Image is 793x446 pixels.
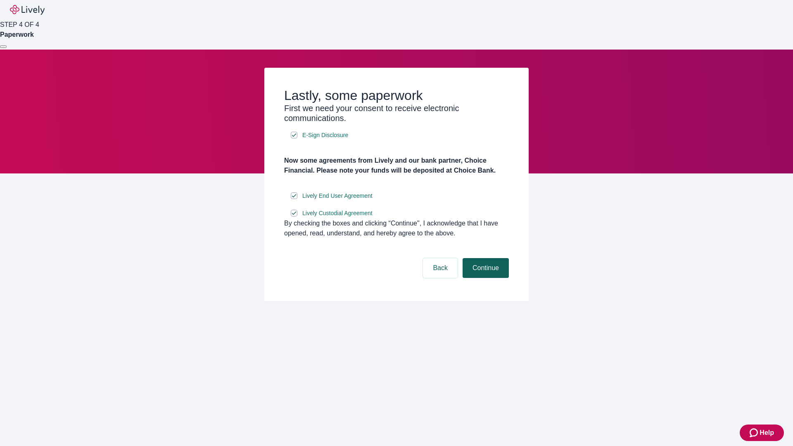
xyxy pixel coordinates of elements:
h3: First we need your consent to receive electronic communications. [284,103,509,123]
a: e-sign disclosure document [301,208,374,218]
span: Help [760,428,774,438]
a: e-sign disclosure document [301,130,350,140]
button: Zendesk support iconHelp [740,425,784,441]
svg: Zendesk support icon [750,428,760,438]
div: By checking the boxes and clicking “Continue", I acknowledge that I have opened, read, understand... [284,218,509,238]
img: Lively [10,5,45,15]
h4: Now some agreements from Lively and our bank partner, Choice Financial. Please note your funds wi... [284,156,509,176]
button: Back [423,258,458,278]
button: Continue [463,258,509,278]
a: e-sign disclosure document [301,191,374,201]
h2: Lastly, some paperwork [284,88,509,103]
span: Lively Custodial Agreement [302,209,373,218]
span: Lively End User Agreement [302,192,373,200]
span: E-Sign Disclosure [302,131,348,140]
